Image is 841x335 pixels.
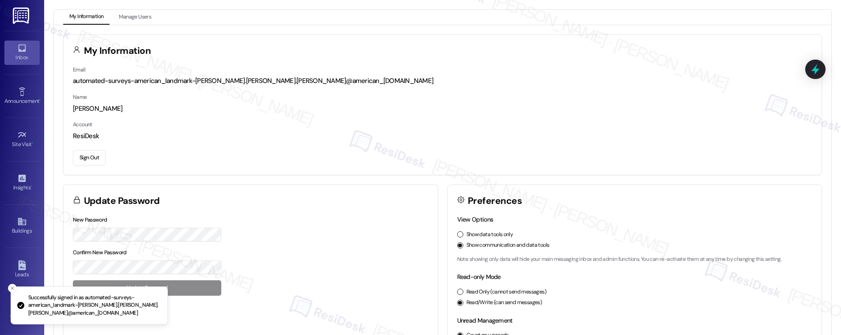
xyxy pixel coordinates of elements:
[73,66,85,73] label: Email
[4,301,40,325] a: Templates •
[466,241,549,249] label: Show communication and data tools
[457,316,513,324] label: Unread Management
[457,215,493,223] label: View Options
[73,249,127,256] label: Confirm New Password
[73,104,812,113] div: [PERSON_NAME]
[8,284,17,293] button: Close toast
[113,10,157,25] button: Manage Users
[4,171,40,195] a: Insights •
[63,10,110,25] button: My Information
[84,46,151,56] h3: My Information
[4,41,40,64] a: Inbox
[39,97,41,103] span: •
[73,76,812,86] div: automated-surveys-american_landmark-[PERSON_NAME].[PERSON_NAME].[PERSON_NAME]@american_[DOMAIN_NAME]
[4,258,40,282] a: Leads
[73,132,812,141] div: ResiDesk
[30,183,32,189] span: •
[73,216,107,223] label: New Password
[32,140,33,146] span: •
[28,294,160,317] p: Successfully signed in as automated-surveys-american_landmark-[PERSON_NAME].[PERSON_NAME].[PERSON...
[73,150,106,166] button: Sign Out
[466,288,546,296] label: Read Only (cannot send messages)
[457,273,501,281] label: Read-only Mode
[457,256,813,263] p: Note: showing only data will hide your main messaging inbox and admin functions. You can re-activ...
[466,231,513,239] label: Show data tools only
[73,121,92,128] label: Account
[13,8,31,24] img: ResiDesk Logo
[466,299,542,307] label: Read/Write (can send messages)
[73,94,87,101] label: Name
[84,196,160,206] h3: Update Password
[468,196,522,206] h3: Preferences
[4,128,40,151] a: Site Visit •
[4,214,40,238] a: Buildings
